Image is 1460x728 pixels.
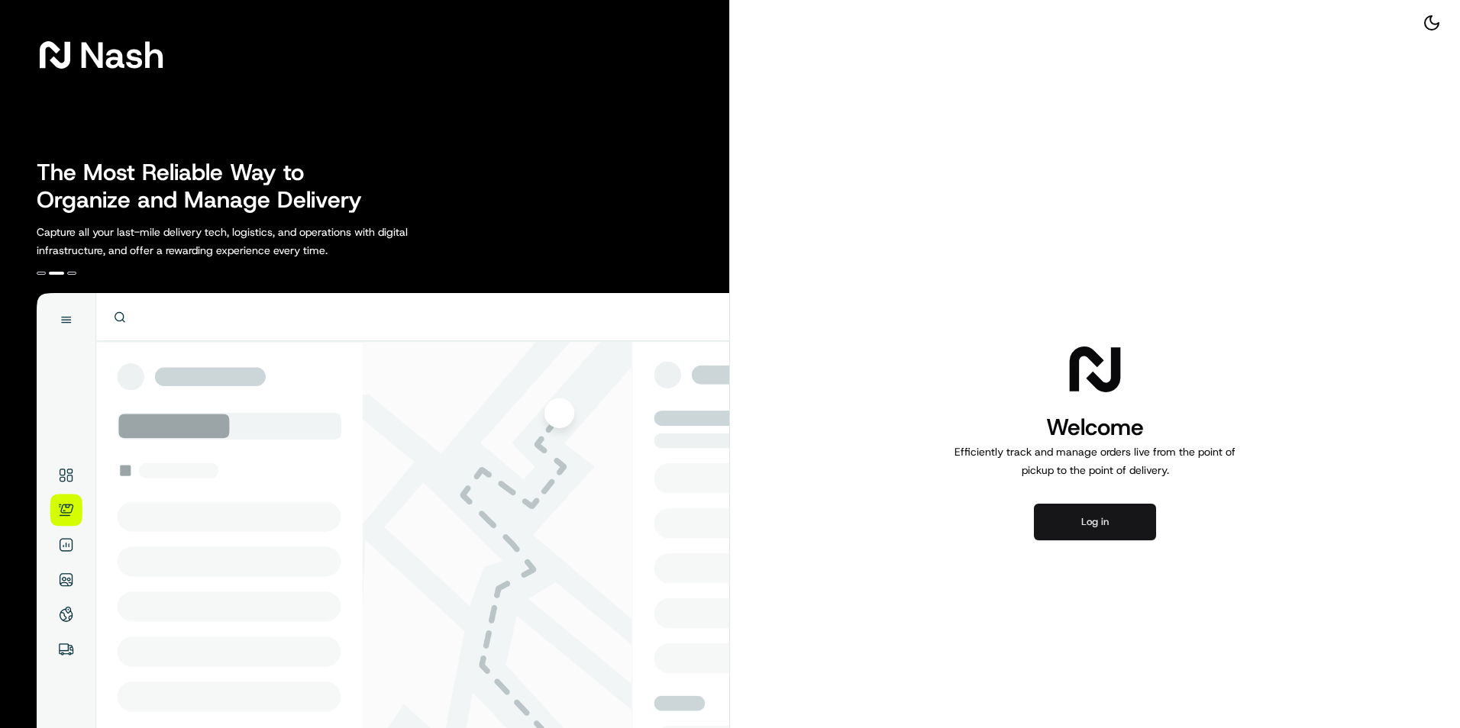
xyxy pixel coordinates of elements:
[79,40,164,70] span: Nash
[37,223,476,259] p: Capture all your last-mile delivery tech, logistics, and operations with digital infrastructure, ...
[948,443,1242,479] p: Efficiently track and manage orders live from the point of pickup to the point of delivery.
[948,412,1242,443] h1: Welcome
[37,159,379,214] h2: The Most Reliable Way to Organize and Manage Delivery
[1034,504,1156,540] button: Log in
